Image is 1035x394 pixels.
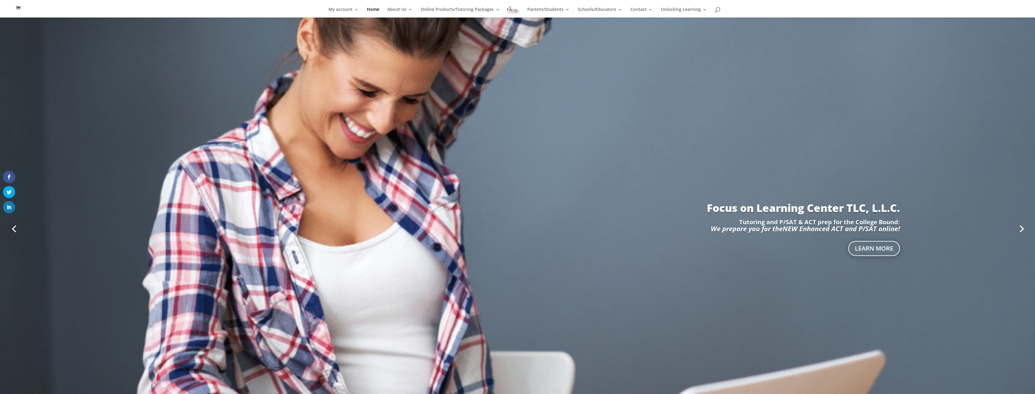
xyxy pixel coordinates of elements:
[707,201,900,215] a: Focus on Learning Center TLC, L.L.C.
[387,7,412,18] a: About Us
[506,5,519,14] img: Focus on Learning
[630,7,653,18] a: Contact
[135,219,900,225] p: Tutoring and P/SAT & ACT prep for the College Bound:
[783,224,900,233] em: NEW Enhanced ACT and P/SAT online!
[848,241,900,256] a: Learn More
[578,7,622,18] a: Schools/Educators
[367,7,379,18] a: Home
[421,7,500,18] a: Online Products/Tutoring Packages
[328,7,359,18] a: My account
[527,7,570,18] a: Parents/Students
[711,224,783,233] em: We prepare you for the
[661,7,707,18] a: Unlocking Learning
